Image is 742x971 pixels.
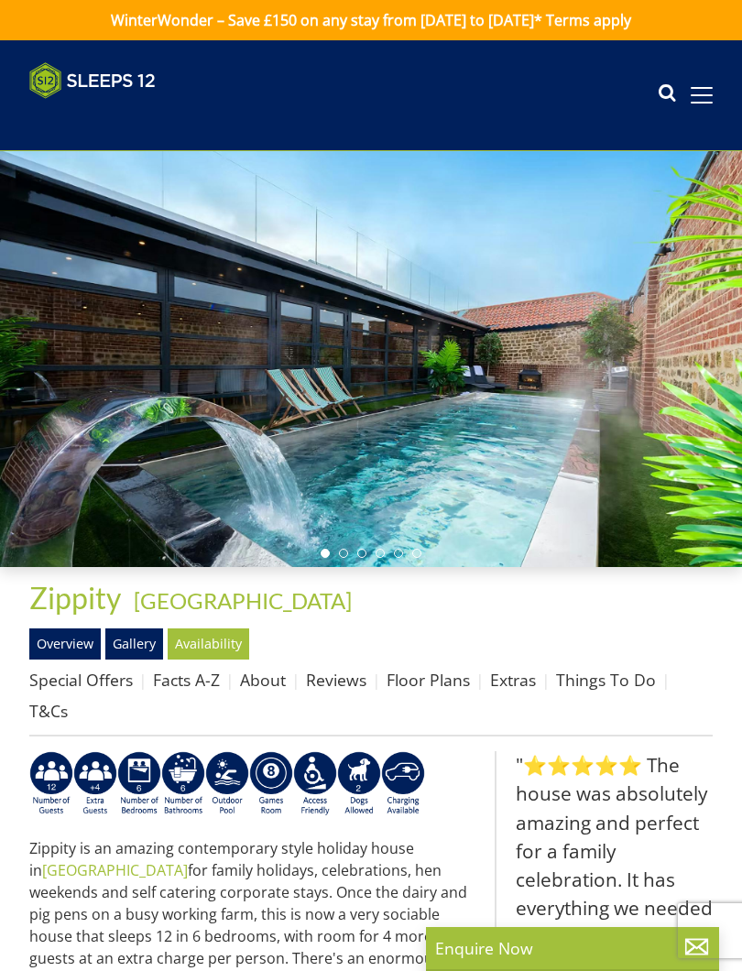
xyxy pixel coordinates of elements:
[117,751,161,817] img: AD_4nXfRzBlt2m0mIteXDhAcJCdmEApIceFt1SPvkcB48nqgTZkfMpQlDmULa47fkdYiHD0skDUgcqepViZHFLjVKS2LWHUqM...
[29,700,68,722] a: T&Cs
[73,751,117,817] img: AD_4nXdbdvS9hg4Z4a_Sc2eRf7hvmfCn3BSuImk78KzyAr7NttFLJLh-QSMFT7OMNXuvIj9fwIt4dOgpcg734rQCWJtnREsyC...
[42,860,188,880] a: [GEOGRAPHIC_DATA]
[381,751,425,817] img: AD_4nXcnT2OPG21WxYUhsl9q61n1KejP7Pk9ESVM9x9VetD-X_UXXoxAKaMRZGYNcSGiAsmGyKm0QlThER1osyFXNLmuYOVBV...
[29,628,101,660] a: Overview
[490,669,536,691] a: Extras
[29,580,126,616] a: Zippity
[240,669,286,691] a: About
[29,580,121,616] span: Zippity
[168,628,249,660] a: Availability
[153,669,220,691] a: Facts A-Z
[29,751,73,817] img: AD_4nXeyNBIiEViFqGkFxeZn-WxmRvSobfXIejYCAwY7p4slR9Pvv7uWB8BWWl9Rip2DDgSCjKzq0W1yXMRj2G_chnVa9wg_L...
[105,628,163,660] a: Gallery
[20,110,213,125] iframe: Customer reviews powered by Trustpilot
[205,751,249,817] img: AD_4nXcBX9XWtisp1r4DyVfkhddle_VH6RrN3ygnUGrVnOmGqceGfhBv6nsUWs_M_dNMWm8jx42xDa-T6uhWOyA-wOI6XtUTM...
[134,587,352,614] a: [GEOGRAPHIC_DATA]
[249,751,293,817] img: AD_4nXdrZMsjcYNLGsKuA84hRzvIbesVCpXJ0qqnwZoX5ch9Zjv73tWe4fnFRs2gJ9dSiUubhZXckSJX_mqrZBmYExREIfryF...
[556,669,656,691] a: Things To Do
[435,936,710,960] p: Enquire Now
[337,751,381,817] img: AD_4nXe7_8LrJK20fD9VNWAdfykBvHkWcczWBt5QOadXbvIwJqtaRaRf-iI0SeDpMmH1MdC9T1Vy22FMXzzjMAvSuTB5cJ7z5...
[126,587,352,614] span: -
[306,669,366,691] a: Reviews
[161,751,205,817] img: AD_4nXdmwCQHKAiIjYDk_1Dhq-AxX3fyYPYaVgX942qJE-Y7he54gqc0ybrIGUg6Qr_QjHGl2FltMhH_4pZtc0qV7daYRc31h...
[293,751,337,817] img: AD_4nXe3VD57-M2p5iq4fHgs6WJFzKj8B0b3RcPFe5LKK9rgeZlFmFoaMJPsJOOJzc7Q6RMFEqsjIZ5qfEJu1txG3QLmI_2ZW...
[29,62,156,99] img: Sleeps 12
[29,669,133,691] a: Special Offers
[387,669,470,691] a: Floor Plans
